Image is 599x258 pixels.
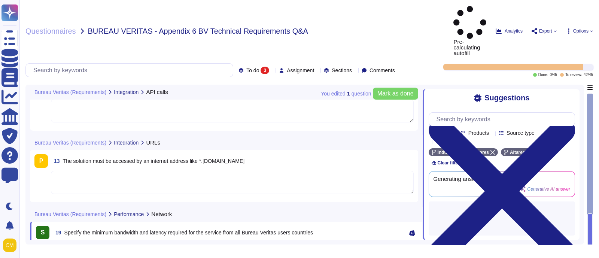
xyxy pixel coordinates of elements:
span: Mark as done [377,91,414,97]
button: Mark as done [373,88,418,100]
span: 0 / 45 [550,73,557,77]
span: 19 [52,230,61,235]
span: API calls [146,89,168,95]
span: To review: [565,73,582,77]
span: Comments [370,68,395,73]
span: To do [246,68,259,73]
div: P [34,154,48,168]
span: Bureau Veritas (Requirements) [34,89,106,95]
span: Performance [114,212,144,217]
span: Bureau Veritas (Requirements) [34,140,106,145]
b: 1 [347,91,350,96]
span: Done: [538,73,548,77]
span: Network [151,211,172,217]
span: Integration [114,140,139,145]
span: Questionnaires [25,27,76,35]
span: Integration [114,89,139,95]
span: Options [573,29,589,33]
span: 42 / 45 [584,73,593,77]
span: Specify the minimum bandwidth and latency required for the service from all Bureau Veritas users ... [64,230,313,236]
img: user [3,239,16,252]
span: The solution must be accessed by an internet address like *.[DOMAIN_NAME] [63,158,245,164]
span: Assignment [287,68,314,73]
div: S [36,226,49,239]
span: Pre-calculating autofill [453,6,486,56]
span: Sections [332,68,352,73]
input: Search by keywords [30,64,233,77]
span: You edited question [321,91,371,96]
button: Analytics [496,28,523,34]
span: Export [539,29,552,33]
span: 13 [51,158,60,164]
button: user [1,237,22,254]
div: 3 [261,67,269,74]
span: BUREAU VERITAS - Appendix 6 BV Technical Requirements Q&A [88,27,308,35]
span: Bureau Veritas (Requirements) [34,212,106,217]
span: URLs [146,140,160,145]
input: Search by keywords [433,113,575,126]
span: Analytics [505,29,523,33]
